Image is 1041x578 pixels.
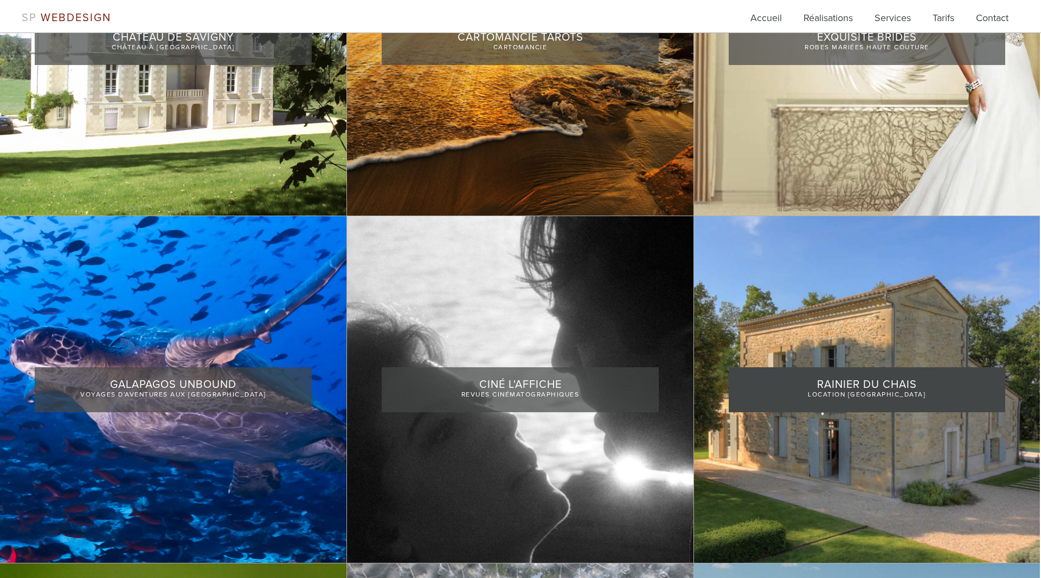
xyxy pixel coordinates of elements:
a: Contact [976,11,1008,33]
a: Réalisations [804,11,853,33]
a: Tarifs [933,11,954,33]
a: Accueil [750,11,782,33]
span: WEBDESIGN [41,11,111,24]
a: Services [875,11,911,33]
a: SP WEBDESIGN [22,11,111,24]
span: SP [22,11,37,24]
